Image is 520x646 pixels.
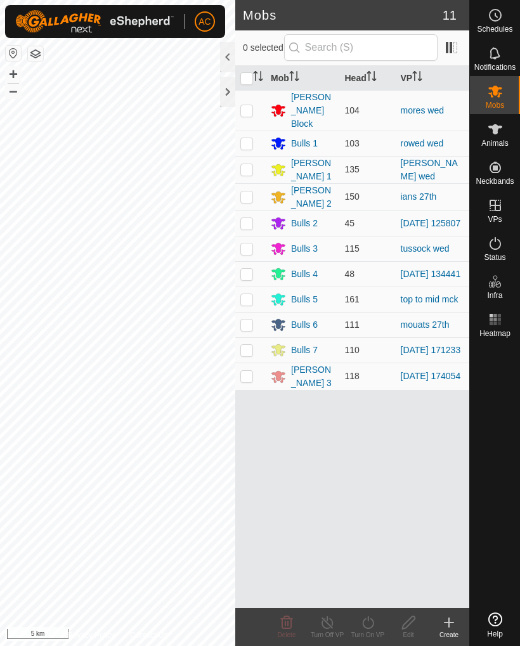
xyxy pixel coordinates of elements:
[291,293,318,306] div: Bulls 5
[401,269,461,279] a: [DATE] 134441
[291,217,318,230] div: Bulls 2
[412,73,422,83] p-sorticon: Activate to sort
[253,73,263,83] p-sorticon: Activate to sort
[289,73,299,83] p-sorticon: Activate to sort
[484,254,505,261] span: Status
[345,164,360,174] span: 135
[401,105,444,115] a: mores wed
[479,330,510,337] span: Heatmap
[130,630,167,641] a: Contact Us
[429,630,469,640] div: Create
[345,269,355,279] span: 48
[6,83,21,98] button: –
[345,218,355,228] span: 45
[401,371,461,381] a: [DATE] 174054
[401,138,444,148] a: rowed wed
[401,218,461,228] a: [DATE] 125807
[345,371,360,381] span: 118
[345,191,360,202] span: 150
[345,105,360,115] span: 104
[307,630,348,640] div: Turn Off VP
[367,73,377,83] p-sorticon: Activate to sort
[15,10,174,33] img: Gallagher Logo
[284,34,438,61] input: Search (S)
[345,345,360,355] span: 110
[474,63,516,71] span: Notifications
[340,66,396,91] th: Head
[291,91,335,131] div: [PERSON_NAME] Block
[487,630,503,638] span: Help
[243,41,284,55] span: 0 selected
[345,320,360,330] span: 111
[345,294,360,304] span: 161
[388,630,429,640] div: Edit
[291,242,318,255] div: Bulls 3
[401,345,461,355] a: [DATE] 171233
[291,318,318,332] div: Bulls 6
[278,631,296,638] span: Delete
[481,139,509,147] span: Animals
[401,320,450,330] a: mouats 27th
[291,137,318,150] div: Bulls 1
[476,178,514,185] span: Neckbands
[477,25,512,33] span: Schedules
[348,630,388,640] div: Turn On VP
[291,363,335,390] div: [PERSON_NAME] 3
[401,191,437,202] a: ians 27th
[396,66,470,91] th: VP
[401,243,450,254] a: tussock wed
[401,294,458,304] a: top to mid mck
[291,184,335,210] div: [PERSON_NAME] 2
[67,630,115,641] a: Privacy Policy
[401,158,458,181] a: [PERSON_NAME] wed
[6,46,21,61] button: Reset Map
[243,8,443,23] h2: Mobs
[488,216,502,223] span: VPs
[291,268,318,281] div: Bulls 4
[470,607,520,643] a: Help
[6,67,21,82] button: +
[486,101,504,109] span: Mobs
[28,46,43,61] button: Map Layers
[443,6,457,25] span: 11
[198,15,211,29] span: AC
[291,157,335,183] div: [PERSON_NAME] 1
[487,292,502,299] span: Infra
[345,243,360,254] span: 115
[291,344,318,357] div: Bulls 7
[266,66,340,91] th: Mob
[345,138,360,148] span: 103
